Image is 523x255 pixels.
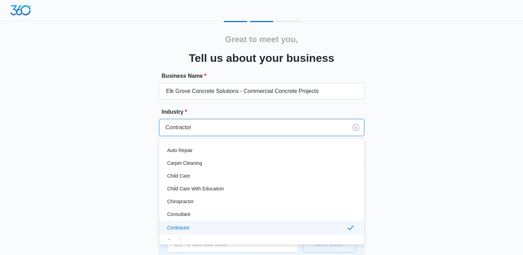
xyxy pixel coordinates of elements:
p: Chiropractor [167,198,194,205]
p: Carpet Cleaning [167,160,202,167]
h2: Great to meet you, [225,33,298,46]
p: Child Care With Education [167,185,224,192]
p: Consultant [167,211,190,218]
label: Business Name [162,72,367,80]
p: Auto Repair [167,147,193,154]
h3: Tell us about your business [189,50,334,66]
p: Creative [167,237,185,245]
input: e.g. Jane's Plumbing [159,83,364,100]
p: Child Care [167,172,190,180]
label: Industry [162,108,367,116]
p: Contractor [167,224,190,232]
button: Clear [350,122,361,133]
